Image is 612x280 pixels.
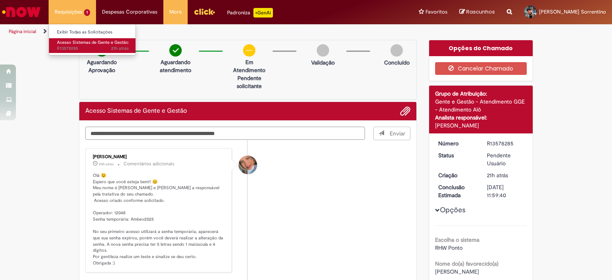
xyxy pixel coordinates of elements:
a: Aberto R13578285 : Acesso Sistemas de Gente e Gestão [49,38,137,53]
b: Escolha o sistema [435,236,479,243]
button: Cancelar Chamado [435,62,527,75]
span: 21h atrás [111,45,129,51]
p: Aguardando Aprovação [82,58,121,74]
span: 20h atrás [99,162,114,166]
p: +GenAi [253,8,273,18]
p: Olá 😉 Espero que você esteja bem!! 😊 Meu nome é [PERSON_NAME] e [PERSON_NAME] a responsável pela ... [93,172,226,266]
time: 29/09/2025 17:32:47 [99,162,114,166]
span: R13578285 [57,45,129,52]
span: Favoritos [426,8,447,16]
span: Despesas Corporativas [102,8,157,16]
div: Jacqueline Andrade Galani [239,156,257,174]
dt: Status [432,151,481,159]
textarea: Digite sua mensagem aqui... [85,127,365,140]
time: 29/09/2025 16:45:09 [111,45,129,51]
div: Padroniza [227,8,273,18]
span: Acesso Sistemas de Gente e Gestão [57,39,129,45]
a: Exibir Todas as Solicitações [49,28,137,37]
p: Pendente solicitante [230,74,269,90]
p: Em Atendimento [230,58,269,74]
div: Pendente Usuário [487,151,524,167]
span: [PERSON_NAME] [435,268,479,275]
ul: Requisições [49,24,136,55]
span: [PERSON_NAME] Sorrentino [539,8,606,15]
span: 21h atrás [487,172,508,179]
img: click_logo_yellow_360x200.png [194,6,215,18]
button: Adicionar anexos [400,106,410,116]
div: [PERSON_NAME] [93,155,226,159]
div: Analista responsável: [435,114,527,121]
div: 29/09/2025 16:45:08 [487,171,524,179]
dt: Número [432,139,481,147]
div: [DATE] 11:59:40 [487,183,524,199]
img: ServiceNow [1,4,42,20]
dt: Criação [432,171,481,179]
small: Comentários adicionais [124,161,175,167]
div: Grupo de Atribuição: [435,90,527,98]
a: Página inicial [9,28,36,35]
img: check-circle-green.png [169,44,182,57]
div: R13578285 [487,139,524,147]
div: Opções do Chamado [429,40,533,56]
span: RHW Ponto [435,244,463,251]
h2: Acesso Sistemas de Gente e Gestão Histórico de tíquete [85,108,187,115]
b: Nome do(a) favorecido(a) [435,260,498,267]
span: Rascunhos [466,8,495,16]
dt: Conclusão Estimada [432,183,481,199]
div: [PERSON_NAME] [435,121,527,129]
p: Aguardando atendimento [156,58,195,74]
img: circle-minus.png [243,44,255,57]
img: img-circle-grey.png [317,44,329,57]
p: Concluído [384,59,410,67]
span: 1 [84,9,90,16]
a: Rascunhos [459,8,495,16]
ul: Trilhas de página [6,24,402,39]
p: Validação [311,59,335,67]
img: img-circle-grey.png [390,44,403,57]
div: Gente e Gestão - Atendimento GGE - Atendimento Alô [435,98,527,114]
span: Requisições [55,8,82,16]
time: 29/09/2025 16:45:08 [487,172,508,179]
span: More [169,8,182,16]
